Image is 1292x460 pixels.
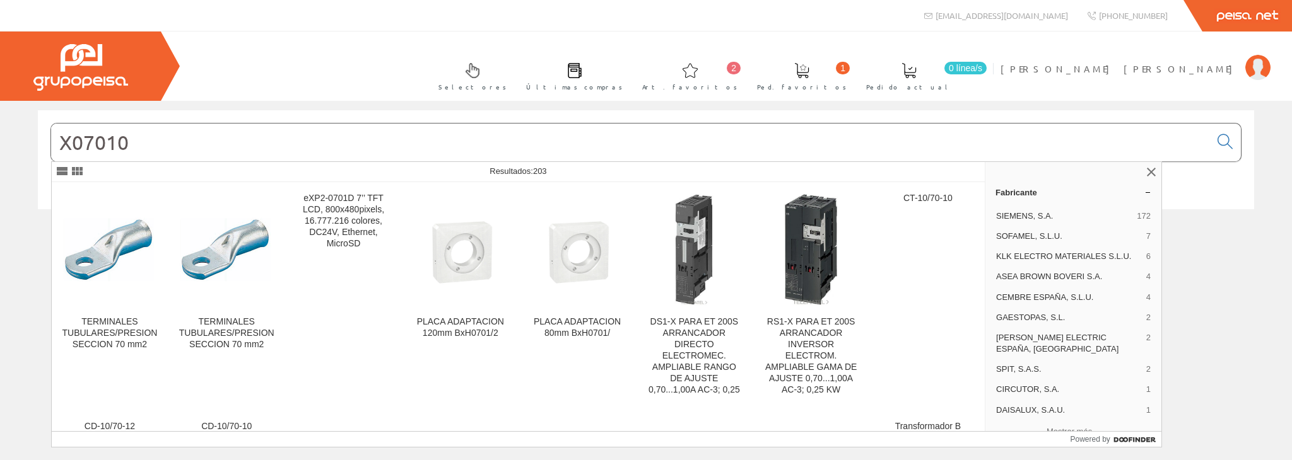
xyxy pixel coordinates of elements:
[630,52,744,98] a: 2 Art. favoritos
[1137,210,1151,222] span: 172
[426,52,513,98] a: Selectores
[753,183,869,410] a: RS1-X PARA ET 200S ARRANCADOR INVERSOR ELECTROM. AMPLIABLE GAMA DE AJUSTE 0,70...1,00A AC-3; 0,25...
[784,193,838,306] img: RS1-X PARA ET 200S ARRANCADOR INVERSOR ELECTROM. AMPLIABLE GAMA DE AJUSTE 0,70...1,00A AC-3; 0,25 KW
[529,202,625,297] img: PLACA ADAPTACION 80mm BxH0701/
[996,292,1141,303] span: CEMBRE ESPAÑA, S.L.U.
[179,421,274,432] div: CD-10/70-10
[880,421,976,444] div: Transformador B 0701026
[1070,432,1161,447] a: Powered by
[1146,271,1151,282] span: 4
[880,193,976,204] div: CT-10/70-10
[646,316,742,396] div: DS1-X PARA ET 200S ARRANCADOR DIRECTO ELECTROMEC. AMPLIABLE RANGO DE AJUSTE 0,70...1,00A AC-3; 0,25
[996,364,1141,375] span: SPIT, S.A.S.
[763,316,859,396] div: RS1-X PARA ET 200S ARRANCADOR INVERSOR ELECTROM. AMPLIABLE GAMA DE AJUSTE 0,70...1,00A AC-3; 0,25 KW
[490,166,546,176] span: Resultados:
[413,316,508,339] div: PLACA ADAPTACION 120mm BxH0701/2
[866,81,952,93] span: Pedido actual
[996,231,1141,242] span: SOFAMEL, S.L.U.
[1146,364,1151,375] span: 2
[996,210,1132,222] span: SIEMENS, S.A.
[996,384,1141,395] span: CIRCUTOR, S.A.
[168,183,285,410] a: TERMINALES TUBULARES/PRESION SECCION 70 mm2 TERMINALES TUBULARES/PRESION SECCION 70 mm2
[438,81,507,93] span: Selectores
[936,10,1068,21] span: [EMAIL_ADDRESS][DOMAIN_NAME]
[529,316,625,339] div: PLACA ADAPTACION 80mm BxH0701/
[402,183,519,410] a: PLACA ADAPTACION 120mm BxH0701/2 PLACA ADAPTACION 120mm BxH0701/2
[526,81,623,93] span: Últimas compras
[1099,10,1168,21] span: [PHONE_NUMBER]
[944,62,987,74] span: 0 línea/s
[295,193,391,250] div: eXP2-0701D 7’’ TFT LCD, 800x480pixels, 16.777.216 colores, DC24V, Ethernet, MicroSD
[179,316,274,350] div: TERMINALES TUBULARES/PRESION SECCION 70 mm2
[514,52,629,98] a: Últimas compras
[285,183,401,410] a: eXP2-0701D 7’’ TFT LCD, 800x480pixels, 16.777.216 colores, DC24V, Ethernet, MicroSD
[836,62,850,74] span: 1
[996,312,1141,323] span: GAESTOPAS, S.L.
[1146,251,1151,262] span: 6
[1070,434,1110,445] span: Powered by
[62,202,158,297] img: TERMINALES TUBULARES/PRESION SECCION 70 mm2
[51,124,1210,161] input: Buscar...
[1001,52,1271,64] a: [PERSON_NAME] [PERSON_NAME]
[870,183,986,410] a: CT-10/70-10
[413,202,508,297] img: PLACA ADAPTACION 120mm BxH0701/2
[990,422,1156,442] button: Mostrar más…
[727,62,741,74] span: 2
[1146,312,1151,323] span: 2
[674,193,714,306] img: DS1-X PARA ET 200S ARRANCADOR DIRECTO ELECTROMEC. AMPLIABLE RANGO DE AJUSTE 0,70...1,00A AC-3; 0,25
[1146,231,1151,242] span: 7
[33,44,128,91] img: Grupo Peisa
[996,271,1141,282] span: ASEA BROWN BOVERI S.A.
[985,182,1161,202] a: Fabricante
[996,405,1141,416] span: DAISALUX, S.A.U.
[519,183,635,410] a: PLACA ADAPTACION 80mm BxH0701/ PLACA ADAPTACION 80mm BxH0701/
[38,225,1254,236] div: © Grupo Peisa
[1146,384,1151,395] span: 1
[1001,62,1239,75] span: [PERSON_NAME] [PERSON_NAME]
[533,166,547,176] span: 203
[52,183,168,410] a: TERMINALES TUBULARES/PRESION SECCION 70 mm2 TERMINALES TUBULARES/PRESION SECCION 70 mm2
[1146,332,1151,355] span: 2
[179,202,274,297] img: TERMINALES TUBULARES/PRESION SECCION 70 mm2
[744,52,853,98] a: 1 Ped. favoritos
[62,316,158,350] div: TERMINALES TUBULARES/PRESION SECCION 70 mm2
[996,332,1141,355] span: [PERSON_NAME] ELECTRIC ESPAÑA, [GEOGRAPHIC_DATA]
[1146,292,1151,303] span: 4
[757,81,847,93] span: Ped. favoritos
[642,81,737,93] span: Art. favoritos
[996,251,1141,262] span: KLK ELECTRO MATERIALES S.L.U.
[636,183,752,410] a: DS1-X PARA ET 200S ARRANCADOR DIRECTO ELECTROMEC. AMPLIABLE RANGO DE AJUSTE 0,70...1,00A AC-3; 0,...
[1146,405,1151,416] span: 1
[62,421,158,432] div: CD-10/70-12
